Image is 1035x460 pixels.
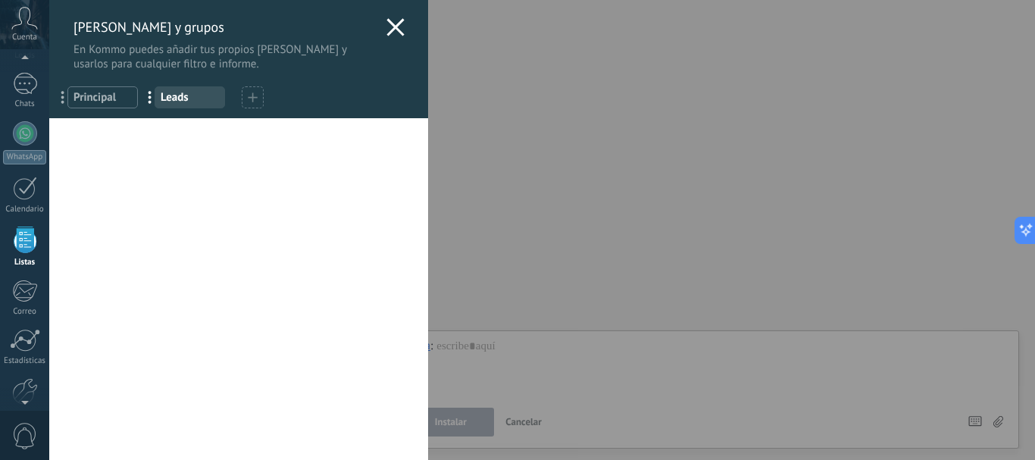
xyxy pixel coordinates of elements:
[73,90,132,105] span: Principal
[52,84,83,110] span: ...
[73,42,379,71] p: En Kommo puedes añadir tus propios [PERSON_NAME] y usarlos para cualquier filtro e informe.
[73,18,379,36] h3: [PERSON_NAME] y grupos
[161,90,219,105] span: Leads
[139,84,170,110] span: ...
